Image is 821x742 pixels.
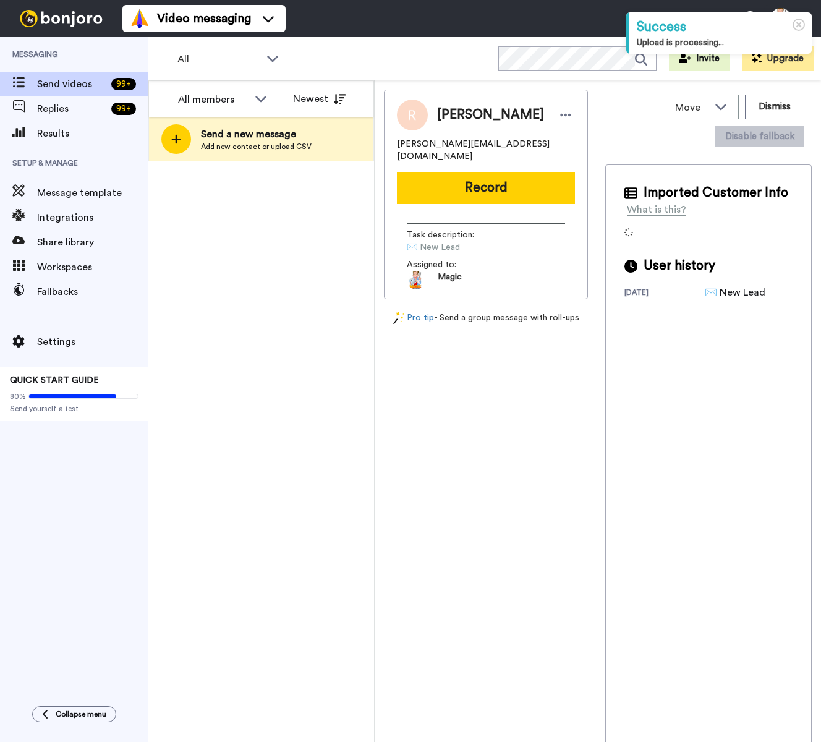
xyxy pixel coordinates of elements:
[177,52,260,67] span: All
[10,404,138,414] span: Send yourself a test
[201,142,312,151] span: Add new contact or upload CSV
[37,260,148,275] span: Workspaces
[37,210,148,225] span: Integrations
[111,78,136,90] div: 99 +
[407,241,524,254] span: ✉️ New Lead
[644,184,788,202] span: Imported Customer Info
[37,126,148,141] span: Results
[284,87,355,111] button: Newest
[407,271,425,289] img: 15d1c799-1a2a-44da-886b-0dc1005ab79c-1524146106.jpg
[393,312,404,325] img: magic-wand.svg
[637,17,804,36] div: Success
[37,101,106,116] span: Replies
[32,706,116,722] button: Collapse menu
[715,126,804,147] button: Disable fallback
[178,92,249,107] div: All members
[201,127,312,142] span: Send a new message
[56,709,106,719] span: Collapse menu
[393,312,434,325] a: Pro tip
[637,36,804,49] div: Upload is processing...
[10,376,99,385] span: QUICK START GUIDE
[705,285,767,300] div: ✉️ New Lead
[407,258,493,271] span: Assigned to:
[130,9,150,28] img: vm-color.svg
[37,77,106,92] span: Send videos
[10,391,26,401] span: 80%
[742,46,814,71] button: Upgrade
[397,172,575,204] button: Record
[397,100,428,130] img: Image of Richa Kapri
[644,257,715,275] span: User history
[624,288,705,300] div: [DATE]
[745,95,804,119] button: Dismiss
[407,229,493,241] span: Task description :
[37,235,148,250] span: Share library
[397,138,575,163] span: [PERSON_NAME][EMAIL_ADDRESS][DOMAIN_NAME]
[37,335,148,349] span: Settings
[111,103,136,115] div: 99 +
[627,202,686,217] div: What is this?
[437,106,544,124] span: [PERSON_NAME]
[15,10,108,27] img: bj-logo-header-white.svg
[157,10,251,27] span: Video messaging
[669,46,730,71] button: Invite
[37,284,148,299] span: Fallbacks
[37,185,148,200] span: Message template
[675,100,708,115] span: Move
[384,312,588,325] div: - Send a group message with roll-ups
[438,271,462,289] span: Magic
